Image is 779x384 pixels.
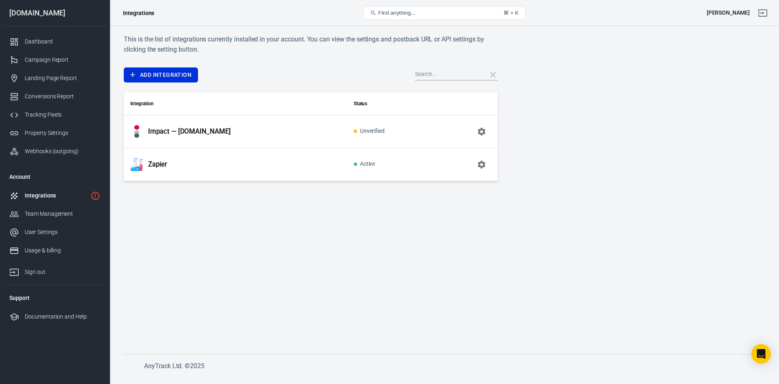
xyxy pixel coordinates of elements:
span: Unverified [354,128,385,135]
div: Usage & billing [25,246,100,255]
div: Open Intercom Messenger [751,344,771,364]
a: Team Management [3,205,107,223]
h6: AnyTrack Ltd. © 2025 [144,361,753,371]
a: Sign out [753,3,773,23]
a: Usage & billing [3,241,107,260]
a: User Settings [3,223,107,241]
a: Dashboard [3,33,107,51]
div: Dashboard [25,37,100,46]
div: Documentation and Help [25,312,100,321]
div: Property Settings [25,129,100,137]
a: Tracking Pixels [3,106,107,124]
p: Zapier [148,160,167,169]
a: Landing Page Report [3,69,107,87]
div: Integrations [25,191,87,200]
p: Impact — [DOMAIN_NAME] [148,127,231,136]
div: User Settings [25,228,100,236]
li: Support [3,288,107,308]
div: Landing Page Report [25,74,100,82]
svg: 1 networks not verified yet [90,191,100,201]
div: Webhooks (outgoing) [25,147,100,156]
div: Tracking Pixels [25,111,100,119]
div: Sign out [25,268,100,276]
div: Account id: JWXQKv1Z [707,9,750,17]
a: Webhooks (outgoing) [3,142,107,161]
img: Impact — readingprograms.com [134,125,139,138]
th: Integration [124,92,347,115]
a: Add Integration [124,67,198,82]
th: Status [347,92,434,115]
div: ⌘ + K [504,10,519,16]
a: Integrations [3,187,107,205]
a: Campaign Report [3,51,107,69]
div: [DOMAIN_NAME] [3,9,107,17]
a: Sign out [3,260,107,281]
button: Find anything...⌘ + K [363,6,525,20]
div: Conversions Report [25,92,100,101]
a: Conversions Report [3,87,107,106]
img: Zapier [130,158,143,171]
div: Integrations [123,9,154,17]
input: Search... [415,69,480,80]
h6: This is the list of integrations currently installed in your account. You can view the settings a... [124,34,498,54]
div: Team Management [25,210,100,218]
span: Active [354,161,375,168]
span: Find anything... [378,10,415,16]
a: Property Settings [3,124,107,142]
li: Account [3,167,107,187]
div: Campaign Report [25,56,100,64]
